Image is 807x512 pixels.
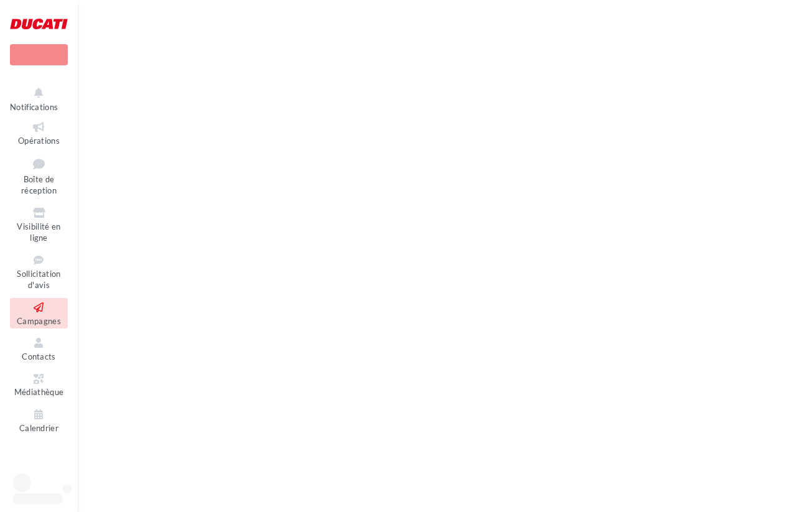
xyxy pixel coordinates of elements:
span: Médiathèque [14,388,64,398]
span: Sollicitation d'avis [17,269,60,291]
a: Contacts [10,333,68,364]
a: Opérations [10,118,68,148]
span: Notifications [10,102,58,112]
a: Calendrier [10,405,68,435]
span: Boîte de réception [21,174,57,196]
span: Campagnes [17,316,61,326]
span: Opérations [18,136,60,146]
span: Visibilité en ligne [17,221,60,243]
div: Nouvelle campagne [10,44,68,65]
a: Campagnes [10,298,68,328]
span: Calendrier [19,423,58,433]
a: Visibilité en ligne [10,203,68,246]
span: Contacts [22,351,56,361]
a: Boîte de réception [10,153,68,198]
a: Médiathèque [10,370,68,400]
a: Sollicitation d'avis [10,251,68,293]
